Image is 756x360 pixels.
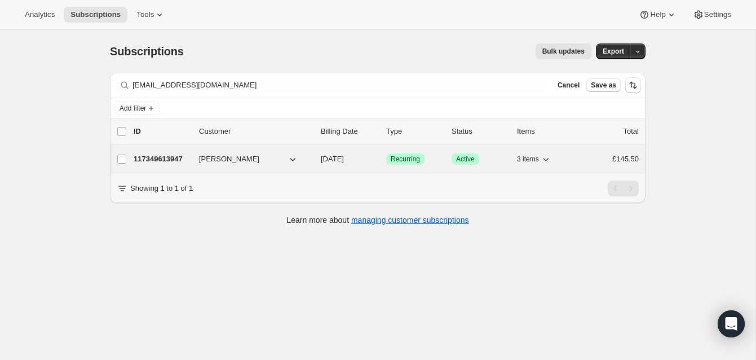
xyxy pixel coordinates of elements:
span: Save as [591,81,616,90]
span: Active [456,155,475,164]
button: Cancel [553,78,584,92]
span: Bulk updates [542,47,585,56]
button: Save as [586,78,621,92]
p: Customer [199,126,312,137]
p: Learn more about [287,214,469,226]
button: [PERSON_NAME] [192,150,305,168]
button: Settings [686,7,738,23]
span: Help [650,10,665,19]
span: Subscriptions [70,10,121,19]
div: Items [517,126,573,137]
p: Billing Date [321,126,377,137]
button: Sort the results [625,77,641,93]
span: Subscriptions [110,45,184,58]
p: Showing 1 to 1 of 1 [130,183,193,194]
div: Open Intercom Messenger [718,310,745,337]
span: Analytics [25,10,55,19]
p: Status [452,126,508,137]
button: Subscriptions [64,7,127,23]
nav: Pagination [608,181,639,196]
span: Settings [704,10,731,19]
button: Help [632,7,683,23]
span: 3 items [517,155,539,164]
button: Export [596,43,631,59]
span: Tools [136,10,154,19]
span: [PERSON_NAME] [199,153,259,165]
span: Recurring [391,155,420,164]
span: Cancel [558,81,580,90]
p: 117349613947 [134,153,190,165]
button: Bulk updates [536,43,591,59]
button: Add filter [114,102,160,115]
p: Total [624,126,639,137]
a: managing customer subscriptions [351,216,469,225]
div: 117349613947[PERSON_NAME][DATE]SuccessRecurringSuccessActive3 items£145.50 [134,151,639,167]
span: Export [603,47,624,56]
span: [DATE] [321,155,344,163]
div: IDCustomerBilling DateTypeStatusItemsTotal [134,126,639,137]
input: Filter subscribers [132,77,546,93]
span: Add filter [120,104,146,113]
button: Tools [130,7,172,23]
button: 3 items [517,151,551,167]
span: £145.50 [612,155,639,163]
button: Analytics [18,7,61,23]
div: Type [386,126,443,137]
p: ID [134,126,190,137]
